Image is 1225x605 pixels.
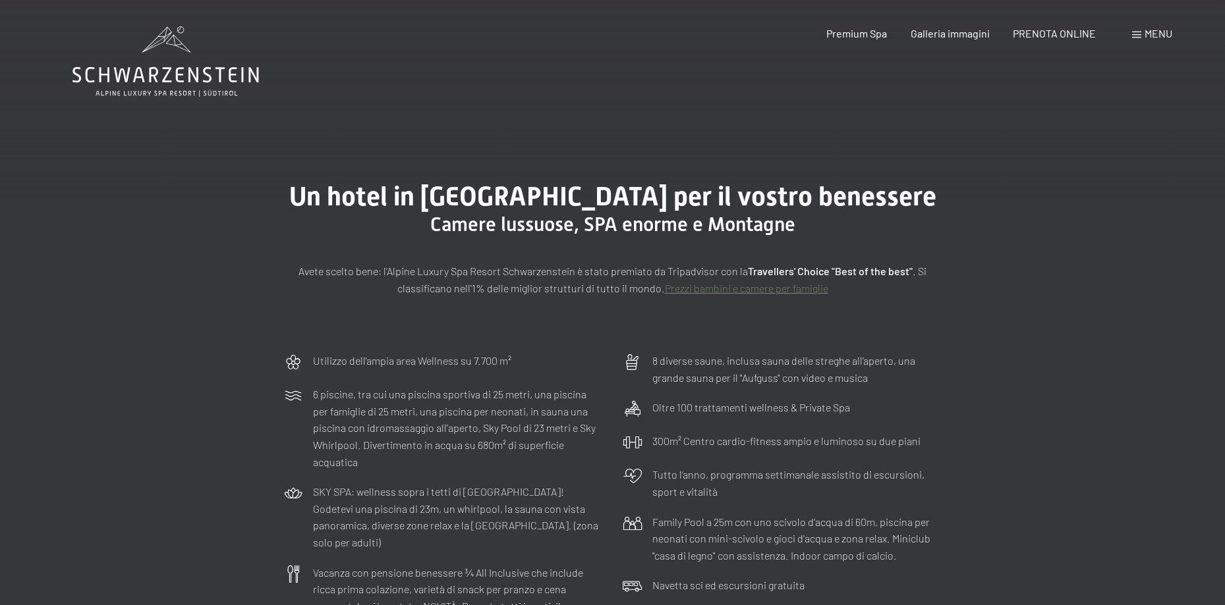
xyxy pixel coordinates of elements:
p: SKY SPA: wellness sopra i tetti di [GEOGRAPHIC_DATA]! Godetevi una piscina di 23m, un whirlpool, ... [313,483,603,550]
p: Oltre 100 trattamenti wellness & Private Spa [652,399,850,416]
a: Premium Spa [826,27,887,39]
p: 6 piscine, tra cui una piscina sportiva di 25 metri, una piscina per famiglie di 25 metri, una pi... [313,386,603,470]
p: 8 diverse saune, inclusa sauna delle streghe all’aperto, una grande sauna per il "Aufguss" con vi... [652,352,942,386]
a: Prezzi bambini e camere per famiglie [665,282,828,294]
p: Family Pool a 25m con uno scivolo d'acqua di 60m, piscina per neonati con mini-scivolo e gioci d'... [652,513,942,564]
a: Galleria immagini [911,27,990,39]
span: Un hotel in [GEOGRAPHIC_DATA] per il vostro benessere [289,181,936,212]
span: Camere lussuose, SPA enorme e Montagne [430,213,795,236]
p: Utilizzo dell‘ampia area Wellness su 7.700 m² [313,352,511,369]
p: 300m² Centro cardio-fitness ampio e luminoso su due piani [652,433,921,450]
p: Navetta sci ed escursioni gratuita [652,577,805,594]
a: PRENOTA ONLINE [1013,27,1096,39]
p: Avete scelto bene: l’Alpine Luxury Spa Resort Schwarzenstein è stato premiato da Tripadvisor con ... [283,263,942,296]
strong: Travellers' Choice "Best of the best" [748,265,913,277]
span: Menu [1145,27,1172,39]
p: Tutto l’anno, programma settimanale assistito di escursioni, sport e vitalità [652,466,942,500]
